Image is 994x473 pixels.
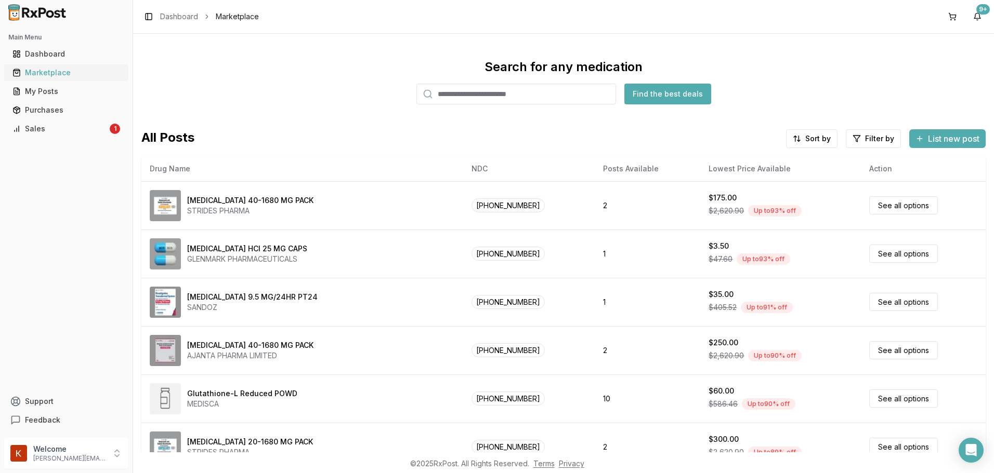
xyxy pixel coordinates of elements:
[709,302,737,313] span: $405.52
[709,350,744,361] span: $2,620.90
[700,156,861,181] th: Lowest Price Available
[10,445,27,462] img: User avatar
[709,289,734,300] div: $35.00
[4,64,128,81] button: Marketplace
[187,447,313,457] div: STRIDES PHARMA
[33,454,106,463] p: [PERSON_NAME][EMAIL_ADDRESS][DOMAIN_NAME]
[187,292,318,302] div: [MEDICAL_DATA] 9.5 MG/24HR PT24
[748,350,802,361] div: Up to 90 % off
[737,253,790,265] div: Up to 93 % off
[709,447,744,457] span: $2,620.90
[187,254,307,264] div: GLENMARK PHARMACEUTICALS
[12,124,108,134] div: Sales
[472,440,545,454] span: [PHONE_NUMBER]
[4,392,128,411] button: Support
[805,133,831,144] span: Sort by
[150,335,181,366] img: Omeprazole-Sodium Bicarbonate 40-1680 MG PACK
[559,459,584,468] a: Privacy
[472,295,545,309] span: [PHONE_NUMBER]
[861,156,986,181] th: Action
[8,101,124,119] a: Purchases
[110,124,120,134] div: 1
[928,132,979,145] span: List new post
[595,374,700,423] td: 10
[869,389,938,408] a: See all options
[748,205,802,217] div: Up to 93 % off
[748,447,802,458] div: Up to 89 % off
[4,411,128,429] button: Feedback
[187,244,307,254] div: [MEDICAL_DATA] HCl 25 MG CAPS
[4,46,128,62] button: Dashboard
[786,129,838,148] button: Sort by
[846,129,901,148] button: Filter by
[709,241,729,251] div: $3.50
[472,343,545,357] span: [PHONE_NUMBER]
[4,83,128,100] button: My Posts
[624,84,711,104] button: Find the best deals
[8,119,124,138] a: Sales1
[595,156,700,181] th: Posts Available
[472,198,545,212] span: [PHONE_NUMBER]
[12,105,120,115] div: Purchases
[595,423,700,471] td: 2
[187,206,313,216] div: STRIDES PHARMA
[533,459,555,468] a: Terms
[150,238,181,269] img: Atomoxetine HCl 25 MG CAPS
[150,190,181,221] img: Omeprazole-Sodium Bicarbonate 40-1680 MG PACK
[150,287,181,318] img: Rivastigmine 9.5 MG/24HR PT24
[959,438,984,463] div: Open Intercom Messenger
[909,129,986,148] button: List new post
[33,444,106,454] p: Welcome
[595,326,700,374] td: 2
[485,59,643,75] div: Search for any medication
[709,206,744,216] span: $2,620.90
[187,437,313,447] div: [MEDICAL_DATA] 20-1680 MG PACK
[8,33,124,42] h2: Main Menu
[709,254,733,264] span: $47.60
[187,195,313,206] div: [MEDICAL_DATA] 40-1680 MG PACK
[709,399,738,409] span: $586.46
[595,181,700,229] td: 2
[160,11,259,22] nav: breadcrumb
[909,134,986,145] a: List new post
[160,11,198,22] a: Dashboard
[187,340,313,350] div: [MEDICAL_DATA] 40-1680 MG PACK
[472,391,545,406] span: [PHONE_NUMBER]
[869,196,938,214] a: See all options
[4,102,128,118] button: Purchases
[969,8,986,25] button: 9+
[595,229,700,278] td: 1
[4,120,128,137] button: Sales1
[865,133,894,144] span: Filter by
[8,45,124,63] a: Dashboard
[709,386,734,396] div: $60.00
[187,302,318,313] div: SANDOZ
[25,415,60,425] span: Feedback
[12,67,120,78] div: Marketplace
[869,341,938,359] a: See all options
[976,4,990,15] div: 9+
[709,337,738,348] div: $250.00
[150,383,181,414] img: Glutathione-L Reduced POWD
[141,129,194,148] span: All Posts
[869,293,938,311] a: See all options
[8,63,124,82] a: Marketplace
[742,398,795,410] div: Up to 90 % off
[709,193,737,203] div: $175.00
[709,434,739,444] div: $300.00
[8,82,124,101] a: My Posts
[150,431,181,463] img: Omeprazole-Sodium Bicarbonate 20-1680 MG PACK
[4,4,71,21] img: RxPost Logo
[187,350,313,361] div: AJANTA PHARMA LIMITED
[187,399,297,409] div: MEDISCA
[595,278,700,326] td: 1
[12,86,120,97] div: My Posts
[741,302,793,313] div: Up to 91 % off
[187,388,297,399] div: Glutathione-L Reduced POWD
[463,156,595,181] th: NDC
[216,11,259,22] span: Marketplace
[141,156,463,181] th: Drug Name
[869,438,938,456] a: See all options
[472,247,545,261] span: [PHONE_NUMBER]
[12,49,120,59] div: Dashboard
